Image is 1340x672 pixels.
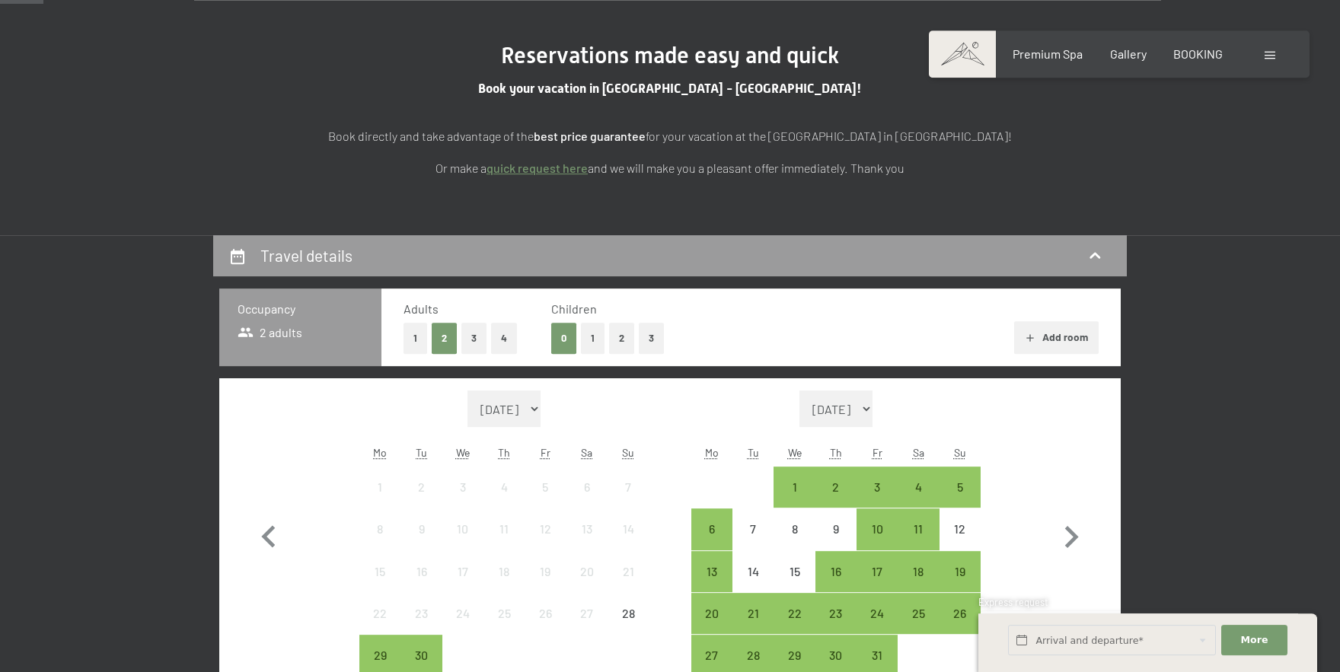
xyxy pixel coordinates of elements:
[359,593,400,634] div: Mon Sep 22 2025
[359,467,400,508] div: Mon Sep 01 2025
[1241,633,1268,647] span: More
[941,481,979,519] div: 5
[608,508,649,549] div: Arrival not possible
[566,551,608,592] div: Arrival not possible
[400,593,442,634] div: Tue Sep 23 2025
[260,246,353,265] h2: Travel details
[444,523,482,561] div: 10
[442,467,483,508] div: Wed Sep 03 2025
[815,467,857,508] div: Arrival possible
[487,161,588,175] a: quick request here
[498,446,510,459] abbr: Thursday
[775,481,813,519] div: 1
[238,301,363,317] h3: Occupancy
[732,593,774,634] div: Tue Oct 21 2025
[693,523,731,561] div: 6
[748,446,759,459] abbr: Tuesday
[400,508,442,549] div: Arrival not possible
[400,551,442,592] div: Tue Sep 16 2025
[622,446,634,459] abbr: Sunday
[361,523,399,561] div: 8
[857,593,898,634] div: Arrival possible
[815,593,857,634] div: Thu Oct 23 2025
[526,565,564,604] div: 19
[402,523,440,561] div: 9
[442,467,483,508] div: Arrival not possible
[483,508,525,549] div: Thu Sep 11 2025
[373,446,387,459] abbr: Monday
[608,467,649,508] div: Sun Sep 07 2025
[774,551,815,592] div: Wed Oct 15 2025
[815,467,857,508] div: Thu Oct 02 2025
[525,508,566,549] div: Fri Sep 12 2025
[402,481,440,519] div: 2
[774,467,815,508] div: Arrival possible
[525,467,566,508] div: Arrival not possible
[289,126,1051,146] p: Book directly and take advantage of the for your vacation at the [GEOGRAPHIC_DATA] in [GEOGRAPHIC...
[442,593,483,634] div: Wed Sep 24 2025
[608,551,649,592] div: Sun Sep 21 2025
[734,607,772,645] div: 21
[359,508,400,549] div: Mon Sep 08 2025
[898,551,939,592] div: Arrival possible
[940,593,981,634] div: Sun Oct 26 2025
[359,551,400,592] div: Mon Sep 15 2025
[1014,321,1099,355] button: Add room
[857,508,898,549] div: Fri Oct 10 2025
[940,593,981,634] div: Arrival possible
[609,607,647,645] div: 28
[899,481,937,519] div: 4
[941,607,979,645] div: 26
[416,446,427,459] abbr: Tuesday
[1013,46,1083,61] a: Premium Spa
[693,607,731,645] div: 20
[705,446,719,459] abbr: Monday
[566,467,608,508] div: Arrival not possible
[461,323,487,354] button: 3
[954,446,966,459] abbr: Sunday
[442,551,483,592] div: Wed Sep 17 2025
[609,565,647,604] div: 21
[817,565,855,604] div: 16
[898,593,939,634] div: Arrival possible
[566,467,608,508] div: Sat Sep 06 2025
[432,323,457,354] button: 2
[940,467,981,508] div: Sun Oct 05 2025
[732,508,774,549] div: Arrival not possible
[400,593,442,634] div: Arrival not possible
[1173,46,1223,61] a: BOOKING
[734,523,772,561] div: 7
[978,596,1048,608] span: Express request
[402,607,440,645] div: 23
[940,551,981,592] div: Arrival possible
[815,508,857,549] div: Thu Oct 09 2025
[815,551,857,592] div: Arrival possible
[444,481,482,519] div: 3
[359,593,400,634] div: Arrival not possible
[525,551,566,592] div: Fri Sep 19 2025
[734,565,772,604] div: 14
[857,593,898,634] div: Fri Oct 24 2025
[400,467,442,508] div: Tue Sep 02 2025
[566,593,608,634] div: Sat Sep 27 2025
[788,446,802,459] abbr: Wednesday
[732,508,774,549] div: Tue Oct 07 2025
[775,607,813,645] div: 22
[639,323,664,354] button: 3
[940,467,981,508] div: Arrival possible
[898,508,939,549] div: Arrival possible
[940,551,981,592] div: Sun Oct 19 2025
[442,593,483,634] div: Arrival not possible
[402,565,440,604] div: 16
[442,508,483,549] div: Arrival not possible
[581,446,592,459] abbr: Saturday
[941,565,979,604] div: 19
[442,508,483,549] div: Wed Sep 10 2025
[483,551,525,592] div: Thu Sep 18 2025
[483,593,525,634] div: Arrival not possible
[691,508,732,549] div: Mon Oct 06 2025
[913,446,924,459] abbr: Saturday
[568,523,606,561] div: 13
